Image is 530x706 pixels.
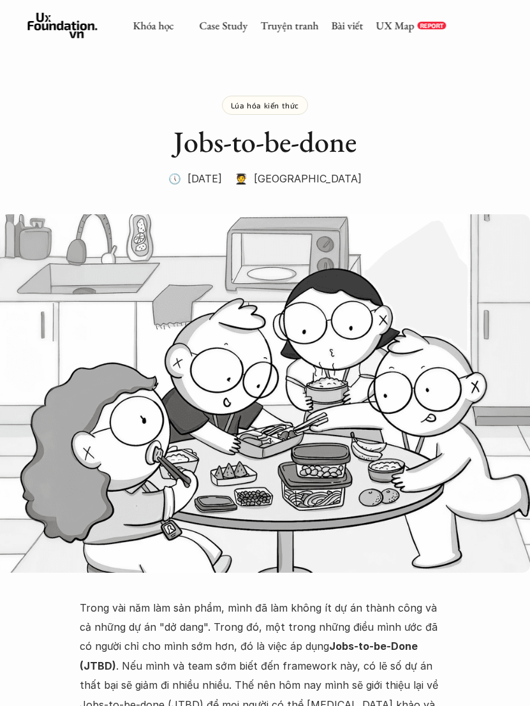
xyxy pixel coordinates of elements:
a: REPORT [417,22,446,29]
a: Khóa học [133,18,173,33]
a: Bài viết [331,18,363,33]
a: Case Study [199,18,247,33]
p: 🧑‍🎓 [GEOGRAPHIC_DATA] [235,169,362,188]
strong: Jobs-to-be-Done (JTBD) [80,640,420,672]
p: 🕔 [DATE] [168,169,222,188]
p: Lúa hóa kiến thức [231,101,299,110]
a: Truyện tranh [260,18,318,33]
a: UX Map [376,18,414,33]
h1: Jobs-to-be-done [173,124,357,159]
p: REPORT [420,22,443,29]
